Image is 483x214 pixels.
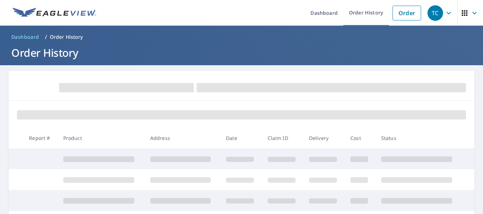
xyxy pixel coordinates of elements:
img: EV Logo [13,8,96,18]
nav: breadcrumb [8,31,475,43]
div: TC [427,5,443,21]
p: Order History [50,33,83,41]
span: Dashboard [11,33,39,41]
h1: Order History [8,45,475,60]
th: Product [58,128,145,148]
th: Delivery [303,128,345,148]
th: Status [376,128,462,148]
a: Order [392,6,421,20]
th: Report # [23,128,57,148]
a: Dashboard [8,31,42,43]
li: / [45,33,47,41]
th: Cost [345,128,376,148]
th: Date [220,128,262,148]
th: Claim ID [262,128,303,148]
th: Address [145,128,220,148]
